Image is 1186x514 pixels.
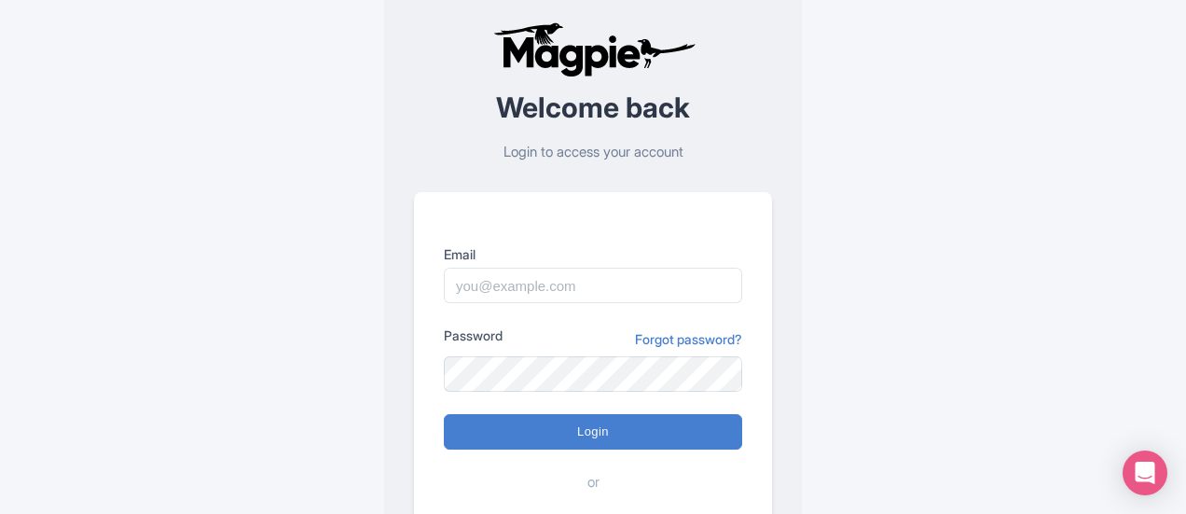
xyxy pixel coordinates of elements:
input: you@example.com [444,268,742,303]
h2: Welcome back [414,92,772,123]
span: or [587,472,600,493]
a: Forgot password? [635,329,742,349]
label: Email [444,244,742,264]
div: Open Intercom Messenger [1123,451,1167,495]
p: Login to access your account [414,142,772,163]
label: Password [444,326,503,345]
img: logo-ab69f6fb50320c5b225c76a69d11143b.png [489,21,698,77]
input: Login [444,414,742,450]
